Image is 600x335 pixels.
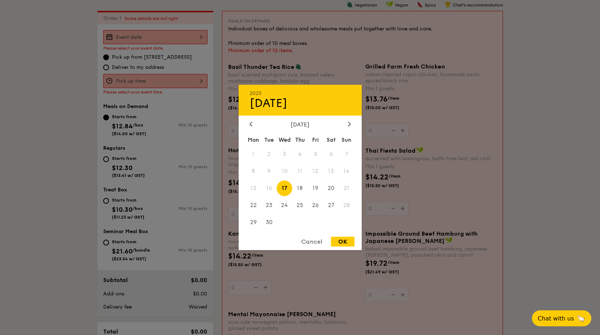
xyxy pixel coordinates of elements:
span: 24 [277,197,292,213]
span: 10 [277,164,292,179]
span: 25 [292,197,308,213]
span: 16 [261,181,277,196]
div: Thu [292,133,308,146]
span: 22 [246,197,261,213]
span: 12 [308,164,323,179]
span: 19 [308,181,323,196]
span: 🦙 [577,314,586,323]
div: 2025 [249,90,351,96]
span: 20 [323,181,339,196]
span: 17 [277,181,292,196]
div: Wed [277,133,292,146]
span: 13 [323,164,339,179]
span: 4 [292,146,308,162]
span: 3 [277,146,292,162]
span: Chat with us [538,315,574,322]
span: 1 [246,146,261,162]
span: 14 [339,164,354,179]
span: 2 [261,146,277,162]
span: 7 [339,146,354,162]
span: 5 [308,146,323,162]
div: OK [331,237,354,247]
div: [DATE] [249,121,351,128]
div: Sat [323,133,339,146]
span: 29 [246,214,261,230]
div: Cancel [294,237,330,247]
span: 28 [339,197,354,213]
span: 18 [292,181,308,196]
div: [DATE] [249,96,351,110]
span: 8 [246,164,261,179]
div: Tue [261,133,277,146]
div: Sun [339,133,354,146]
span: 26 [308,197,323,213]
span: 11 [292,164,308,179]
span: 21 [339,181,354,196]
span: 6 [323,146,339,162]
button: Chat with us🦙 [532,310,591,326]
span: 15 [246,181,261,196]
span: 27 [323,197,339,213]
span: 23 [261,197,277,213]
span: 9 [261,164,277,179]
div: Mon [246,133,261,146]
span: 30 [261,214,277,230]
div: Fri [308,133,323,146]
